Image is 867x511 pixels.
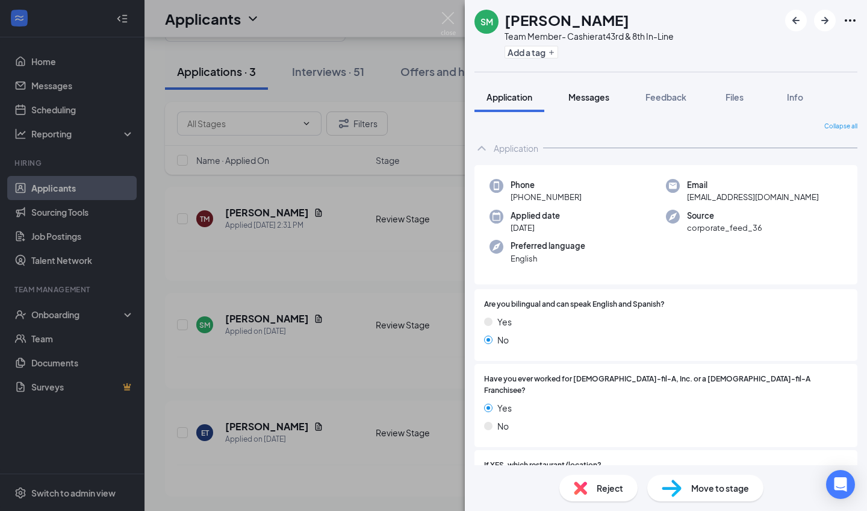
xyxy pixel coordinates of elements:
[497,419,509,433] span: No
[474,141,489,155] svg: ChevronUp
[843,13,857,28] svg: Ellipses
[785,10,807,31] button: ArrowLeftNew
[484,299,665,310] span: Are you bilingual and can speak English and Spanish?
[818,13,832,28] svg: ArrowRight
[505,46,558,58] button: PlusAdd a tag
[824,122,857,131] span: Collapse all
[486,92,532,102] span: Application
[511,191,582,203] span: [PHONE_NUMBER]
[484,460,601,471] span: If YES, which restaurant/location?
[505,10,629,30] h1: [PERSON_NAME]
[687,210,762,222] span: Source
[480,16,493,28] div: SM
[511,210,560,222] span: Applied date
[687,179,819,191] span: Email
[687,222,762,234] span: corporate_feed_36
[691,481,749,495] span: Move to stage
[497,333,509,346] span: No
[645,92,686,102] span: Feedback
[687,191,819,203] span: [EMAIL_ADDRESS][DOMAIN_NAME]
[597,481,623,495] span: Reject
[789,13,803,28] svg: ArrowLeftNew
[814,10,836,31] button: ArrowRight
[548,49,555,56] svg: Plus
[826,470,855,499] div: Open Intercom Messenger
[511,179,582,191] span: Phone
[511,252,585,265] span: English
[568,92,609,102] span: Messages
[726,92,744,102] span: Files
[494,142,538,154] div: Application
[787,92,803,102] span: Info
[497,315,512,328] span: Yes
[484,374,848,397] span: Have you ever worked for [DEMOGRAPHIC_DATA]-fil-A, Inc. or a [DEMOGRAPHIC_DATA]-fil-A Franchisee?
[497,401,512,415] span: Yes
[511,240,585,252] span: Preferred language
[505,30,674,42] div: Team Member- Cashier at 43rd & 8th In-Line
[511,222,560,234] span: [DATE]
